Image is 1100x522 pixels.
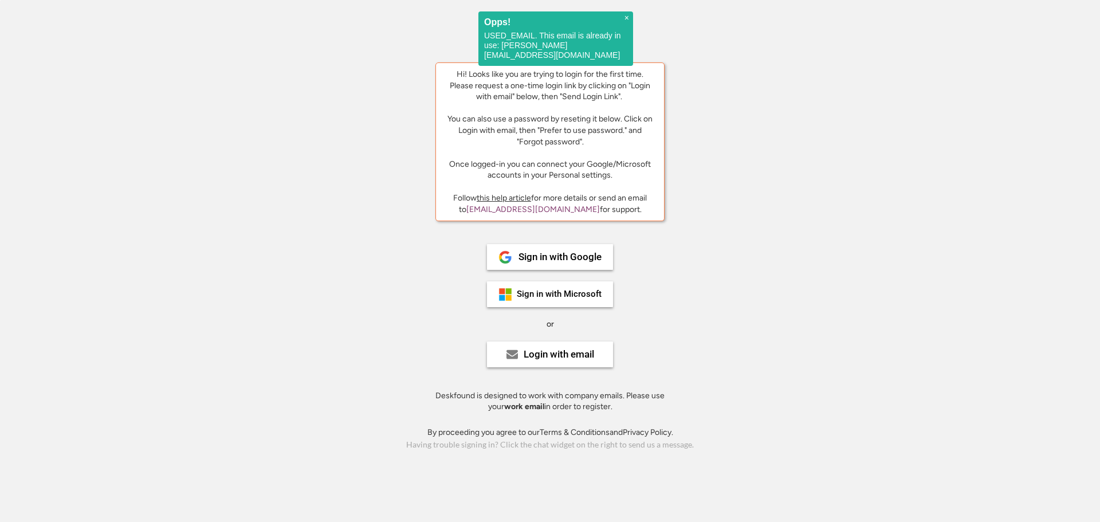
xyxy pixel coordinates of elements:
div: Deskfound is designed to work with company emails. Please use your in order to register. [421,390,679,413]
div: Sign in with Microsoft [517,290,602,299]
div: Hi! Looks like you are trying to login for the first time. Please request a one-time login link b... [445,69,655,181]
strong: work email [504,402,544,411]
div: Follow for more details or send an email to for support. [445,193,655,215]
a: Privacy Policy. [623,427,673,437]
img: 1024px-Google__G__Logo.svg.png [498,250,512,264]
div: Login with email [524,350,594,359]
a: [EMAIL_ADDRESS][DOMAIN_NAME] [466,205,600,214]
div: or [547,319,554,330]
div: By proceeding you agree to our and [427,427,673,438]
h2: Opps! [484,17,627,27]
img: ms-symbollockup_mssymbol_19.png [498,288,512,301]
a: this help article [477,193,531,203]
a: Terms & Conditions [540,427,610,437]
div: Sign in with Google [518,252,602,262]
span: × [624,13,629,23]
p: USED_EMAIL. This email is already in use: [PERSON_NAME][EMAIL_ADDRESS][DOMAIN_NAME] [484,31,627,60]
